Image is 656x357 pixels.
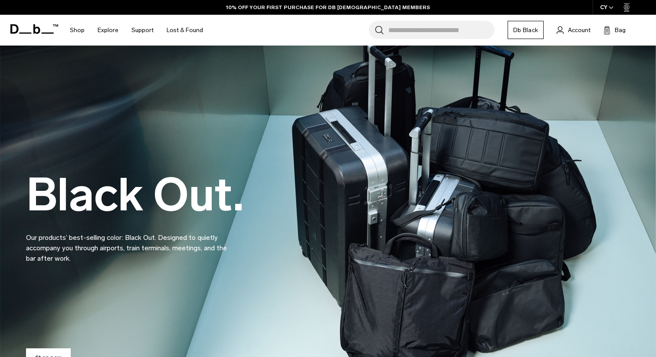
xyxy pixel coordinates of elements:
[70,15,85,46] a: Shop
[26,222,234,264] p: Our products’ best-selling color: Black Out. Designed to quietly accompany you through airports, ...
[26,172,244,218] h2: Black Out.
[508,21,544,39] a: Db Black
[557,25,590,35] a: Account
[568,26,590,35] span: Account
[98,15,118,46] a: Explore
[604,25,626,35] button: Bag
[63,15,210,46] nav: Main Navigation
[615,26,626,35] span: Bag
[226,3,430,11] a: 10% OFF YOUR FIRST PURCHASE FOR DB [DEMOGRAPHIC_DATA] MEMBERS
[167,15,203,46] a: Lost & Found
[131,15,154,46] a: Support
